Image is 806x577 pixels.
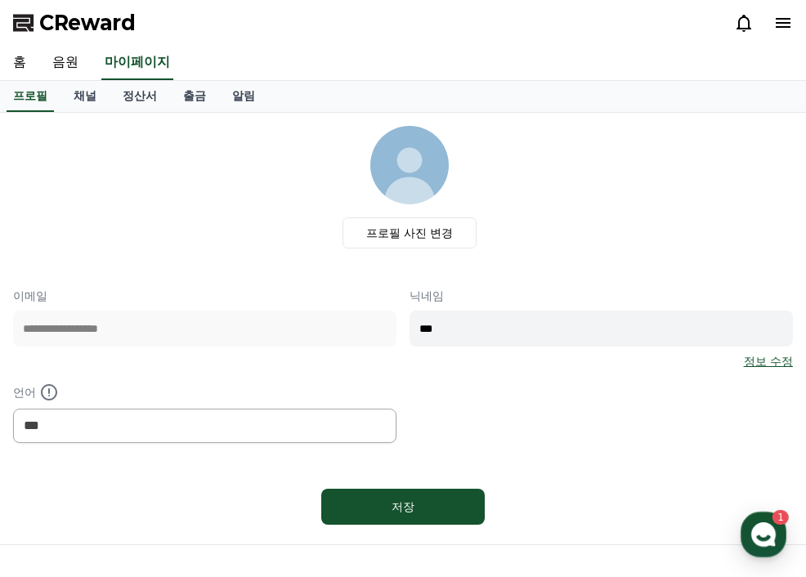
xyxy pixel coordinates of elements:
a: 출금 [170,81,219,112]
label: 프로필 사진 변경 [343,217,477,248]
a: 음원 [39,46,92,80]
a: 마이페이지 [101,46,173,80]
a: 프로필 [7,81,54,112]
p: 이메일 [13,288,396,304]
a: 정보 수정 [744,353,793,369]
a: 알림 [219,81,268,112]
img: profile_image [370,126,449,204]
a: 정산서 [110,81,170,112]
button: 저장 [321,489,485,525]
a: 채널 [60,81,110,112]
span: CReward [39,10,136,36]
p: 언어 [13,382,396,402]
a: CReward [13,10,136,36]
p: 닉네임 [410,288,793,304]
div: 저장 [354,499,452,515]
